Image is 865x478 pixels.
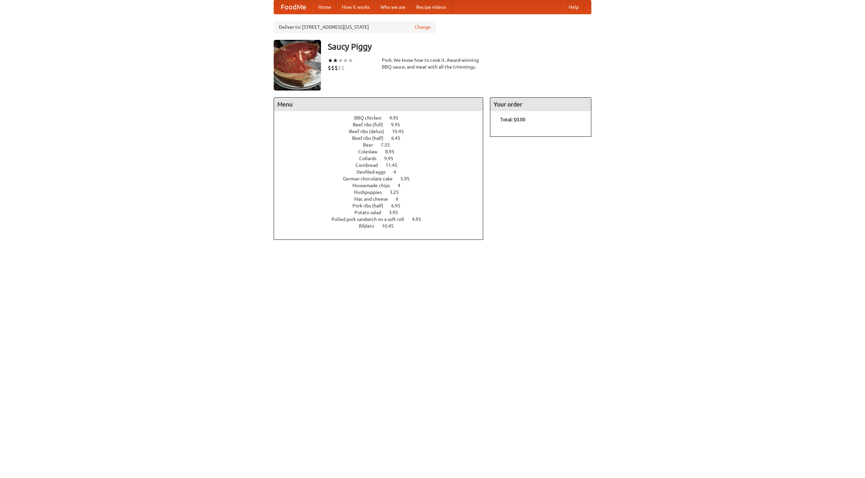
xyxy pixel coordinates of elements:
span: 7.55 [381,142,397,148]
a: Pork ribs (half) 6.95 [352,203,413,208]
span: BBQ chicken [354,115,388,121]
h3: Saucy Piggy [328,40,591,53]
a: Help [563,0,584,14]
span: 8.95 [385,149,401,154]
a: Pulled pork sandwich on a soft roll 4.95 [331,217,434,222]
span: Coleslaw [358,149,384,154]
li: $ [331,64,335,72]
a: Mac and cheese 6 [354,196,411,202]
span: Beef ribs (full) [353,122,390,127]
a: Potato salad 3.95 [354,210,411,215]
span: 3.25 [390,190,405,195]
span: Beef ribs (half) [352,135,390,141]
a: How it works [337,0,375,14]
span: Housemade chips [352,183,397,188]
span: 4.95 [389,115,405,121]
span: 10.45 [382,223,400,229]
span: 3.95 [389,210,405,215]
li: $ [335,64,338,72]
span: Riblets [359,223,381,229]
a: Who we are [375,0,411,14]
span: 6.45 [391,135,407,141]
a: FoodMe [274,0,313,14]
b: Total: $0.00 [500,117,525,122]
span: Pork ribs (half) [352,203,390,208]
a: Collards 9.95 [359,156,406,161]
li: ★ [348,57,353,64]
li: ★ [333,57,338,64]
span: 4 [398,183,407,188]
a: Cornbread 11.45 [355,162,410,168]
a: Housemade chips 4 [352,183,413,188]
span: 4.95 [412,217,428,222]
span: 9.95 [384,156,400,161]
a: Riblets 10.45 [359,223,406,229]
li: $ [338,64,341,72]
span: Mac and cheese [354,196,395,202]
span: 4 [393,169,403,175]
span: Beef ribs (delux) [349,129,391,134]
a: Beef ribs (full) 9.95 [353,122,413,127]
span: Collards [359,156,383,161]
a: Beef ribs (delux) 10.45 [349,129,416,134]
span: Devilled eggs [356,169,392,175]
span: Pulled pork sandwich on a soft roll [331,217,411,222]
a: Recipe videos [411,0,451,14]
span: 5.95 [400,176,416,181]
li: $ [328,64,331,72]
span: 10.45 [392,129,411,134]
span: Potato salad [354,210,388,215]
span: German chocolate cake [343,176,399,181]
a: BBQ chicken 4.95 [354,115,411,121]
a: Home [313,0,337,14]
span: Beer [363,142,380,148]
div: Pork. We know how to cook it. Award-winning BBQ sauce, and meat with all the trimmings. [382,57,483,70]
div: Deliver to: [STREET_ADDRESS][US_STATE] [274,21,436,33]
span: 9.95 [391,122,407,127]
li: ★ [343,57,348,64]
a: Hushpuppies 3.25 [354,190,411,195]
a: Devilled eggs 4 [356,169,409,175]
h4: Menu [274,98,483,111]
span: 11.45 [386,162,404,168]
h4: Your order [490,98,591,111]
span: 6.95 [391,203,407,208]
a: Beef ribs (half) 6.45 [352,135,413,141]
li: $ [341,64,345,72]
a: Beer 7.55 [363,142,402,148]
a: Coleslaw 8.95 [358,149,407,154]
span: 6 [396,196,405,202]
span: Cornbread [355,162,385,168]
li: ★ [338,57,343,64]
img: angular.jpg [274,40,321,91]
span: Hushpuppies [354,190,389,195]
a: Change [415,24,431,30]
a: German chocolate cake 5.95 [343,176,422,181]
li: ★ [328,57,333,64]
